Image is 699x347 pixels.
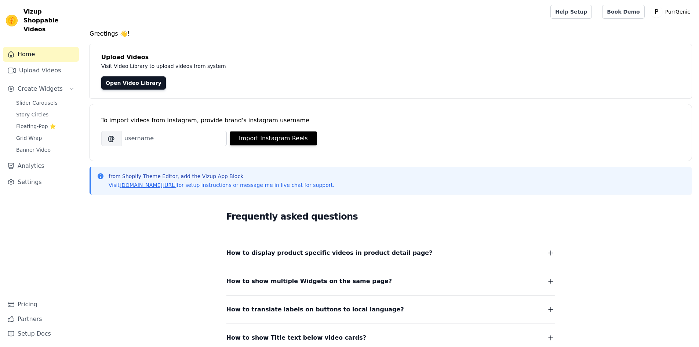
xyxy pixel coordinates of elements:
a: Grid Wrap [12,133,79,143]
a: [DOMAIN_NAME][URL] [120,182,177,188]
a: Story Circles [12,109,79,120]
p: PurrGenic [662,5,693,18]
h2: Frequently asked questions [226,209,555,224]
span: How to display product specific videos in product detail page? [226,248,433,258]
text: P [655,8,658,15]
a: Analytics [3,159,79,173]
h4: Upload Videos [101,53,680,62]
a: Floating-Pop ⭐ [12,121,79,131]
a: Upload Videos [3,63,79,78]
input: username [121,131,227,146]
span: How to translate labels on buttons to local language? [226,304,404,315]
a: Home [3,47,79,62]
span: How to show multiple Widgets on the same page? [226,276,392,286]
span: Floating-Pop ⭐ [16,123,56,130]
a: Pricing [3,297,79,312]
a: Partners [3,312,79,326]
button: Create Widgets [3,82,79,96]
span: Slider Carousels [16,99,58,106]
a: Settings [3,175,79,189]
a: Book Demo [602,5,644,19]
h4: Greetings 👋! [90,29,692,38]
img: Vizup [6,15,18,26]
button: How to show Title text below video cards? [226,333,555,343]
span: Create Widgets [18,84,63,93]
button: How to display product specific videos in product detail page? [226,248,555,258]
span: Story Circles [16,111,48,118]
p: Visit Video Library to upload videos from system [101,62,430,71]
button: P PurrGenic [651,5,693,18]
a: Help Setup [550,5,592,19]
span: @ [101,131,121,146]
button: How to show multiple Widgets on the same page? [226,276,555,286]
span: Banner Video [16,146,51,153]
a: Setup Docs [3,326,79,341]
a: Open Video Library [101,76,166,90]
a: Banner Video [12,145,79,155]
button: How to translate labels on buttons to local language? [226,304,555,315]
span: Vizup Shoppable Videos [23,7,76,34]
div: To import videos from Instagram, provide brand's instagram username [101,116,680,125]
span: How to show Title text below video cards? [226,333,367,343]
span: Grid Wrap [16,134,42,142]
button: Import Instagram Reels [230,131,317,145]
p: Visit for setup instructions or message me in live chat for support. [109,181,334,189]
a: Slider Carousels [12,98,79,108]
p: from Shopify Theme Editor, add the Vizup App Block [109,173,334,180]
